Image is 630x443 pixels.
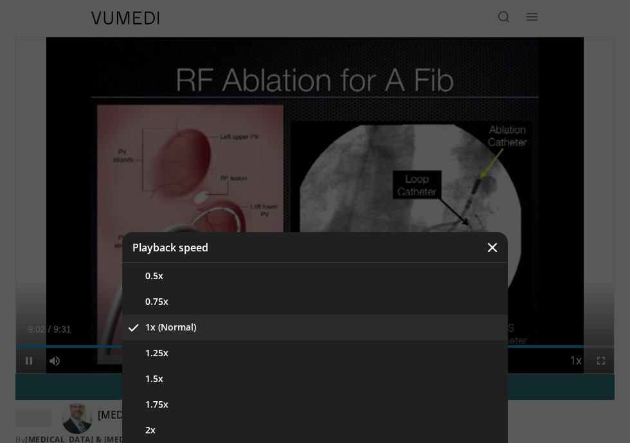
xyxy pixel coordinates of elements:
p: Playback speed [132,242,208,253]
button: 0.5x [122,263,508,289]
button: 1.25x [122,340,508,366]
video-js: Video Player [16,37,614,374]
button: 1x (Normal) [122,314,508,340]
button: 0.75x [122,289,508,314]
img: VuMedi Logo [91,12,159,24]
button: 1.5x [122,366,508,392]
